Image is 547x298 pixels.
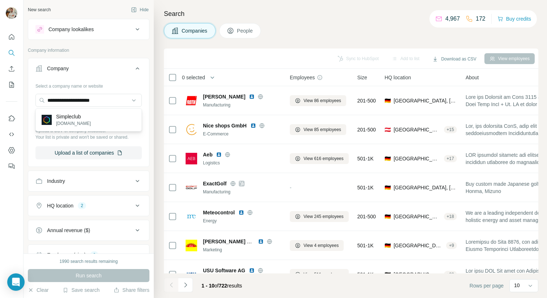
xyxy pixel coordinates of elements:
span: View 85 employees [304,126,341,133]
button: Navigate to next page [178,278,193,292]
span: [GEOGRAPHIC_DATA], [GEOGRAPHIC_DATA] [394,184,457,191]
button: Quick start [6,30,17,43]
div: Marketing [203,247,281,253]
span: [GEOGRAPHIC_DATA], [GEOGRAPHIC_DATA]|[GEOGRAPHIC_DATA]|[GEOGRAPHIC_DATA] [394,155,441,162]
span: 501-1K [357,242,374,249]
span: ExactGolf [203,180,226,187]
span: View 86 employees [304,97,341,104]
img: Logo of Meteocontrol [186,211,197,222]
button: Share filters [114,286,149,294]
button: Hide [126,4,154,15]
span: [GEOGRAPHIC_DATA], [GEOGRAPHIC_DATA] [394,271,441,278]
div: Company [47,65,69,72]
p: [DOMAIN_NAME] [56,120,91,127]
button: View 616 employees [290,153,349,164]
img: LinkedIn logo [249,268,255,273]
img: Avatar [6,7,17,19]
button: Enrich CSV [6,62,17,75]
span: 501-1K [357,184,374,191]
div: 2 [90,252,98,258]
div: Select a company name or website [35,80,142,89]
button: View 4 employees [290,240,344,251]
span: 722 [219,283,227,289]
span: View 616 employees [304,155,344,162]
span: 1 - 10 [202,283,215,289]
span: 201-500 [357,213,376,220]
img: Logo of Carl Roth [186,95,197,106]
button: Dashboard [6,144,17,157]
span: results [202,283,242,289]
span: Aeb [203,151,212,158]
img: Logo of ExactGolf [186,182,197,193]
button: Company [28,60,149,80]
span: 🇩🇪 [385,155,391,162]
button: Save search [63,286,99,294]
span: 0 selected [182,74,205,81]
span: People [237,27,254,34]
button: Use Surfe API [6,128,17,141]
span: Employees [290,74,315,81]
span: [GEOGRAPHIC_DATA], [GEOGRAPHIC_DATA] [394,97,457,104]
button: Search [6,46,17,59]
div: Energy [203,218,281,224]
p: Company information [28,47,149,54]
span: 🇩🇪 [385,213,391,220]
img: LinkedIn logo [258,239,264,244]
img: LinkedIn logo [216,152,222,158]
span: [GEOGRAPHIC_DATA], [GEOGRAPHIC_DATA] [394,126,441,133]
button: Employees (size)2 [28,246,149,264]
p: 10 [514,282,520,289]
button: Use Surfe on LinkedIn [6,112,17,125]
span: Meteocontrol [203,209,235,216]
button: Upload a list of companies [35,146,142,159]
span: 🇦🇹 [385,126,391,133]
span: Size [357,74,367,81]
img: Logo of Ulrich Zimmermann Sonderposten [186,240,197,251]
span: 201-500 [357,126,376,133]
span: Nice shops GmbH [203,122,247,129]
span: [GEOGRAPHIC_DATA], [GEOGRAPHIC_DATA] [394,242,443,249]
span: Companies [182,27,208,34]
button: Industry [28,172,149,190]
button: Company lookalikes [28,21,149,38]
button: Buy credits [497,14,531,24]
span: 501-1K [357,155,374,162]
button: View 245 employees [290,211,349,222]
div: + 23 [444,271,457,278]
div: Open Intercom Messenger [7,273,25,291]
div: Manufacturing [203,102,281,108]
span: 201-500 [357,97,376,104]
div: HQ location [47,202,73,209]
span: About [466,74,479,81]
span: 🇩🇪 [385,271,391,278]
button: My lists [6,78,17,91]
span: View 511 employees [304,271,344,278]
img: Simpleclub [42,115,52,125]
div: 2 [78,202,86,209]
span: 🇩🇪 [385,184,391,191]
div: + 17 [444,155,457,162]
button: Download as CSV [427,54,481,64]
span: 501-1K [357,271,374,278]
h4: Search [164,9,538,19]
button: Annual revenue ($) [28,222,149,239]
div: + 15 [444,126,457,133]
span: USU Software AG [203,267,245,274]
img: Logo of Nice shops GmbH [186,124,197,135]
span: View 245 employees [304,213,344,220]
div: Employees (size) [47,251,86,259]
span: [GEOGRAPHIC_DATA], [GEOGRAPHIC_DATA] [394,213,441,220]
div: Annual revenue ($) [47,227,90,234]
div: E-Commerce [203,131,281,137]
div: Industry [47,177,65,185]
button: View 511 employees [290,269,349,280]
div: Logistics [203,160,281,166]
div: Manufacturing [203,189,281,195]
div: + 18 [444,213,457,220]
p: Simpleclub [56,113,91,120]
span: View 4 employees [304,242,339,249]
img: Logo of Aeb [186,153,197,164]
span: 🇩🇪 [385,242,391,249]
span: - [290,185,292,190]
p: Your list is private and won't be saved or shared. [35,134,142,140]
